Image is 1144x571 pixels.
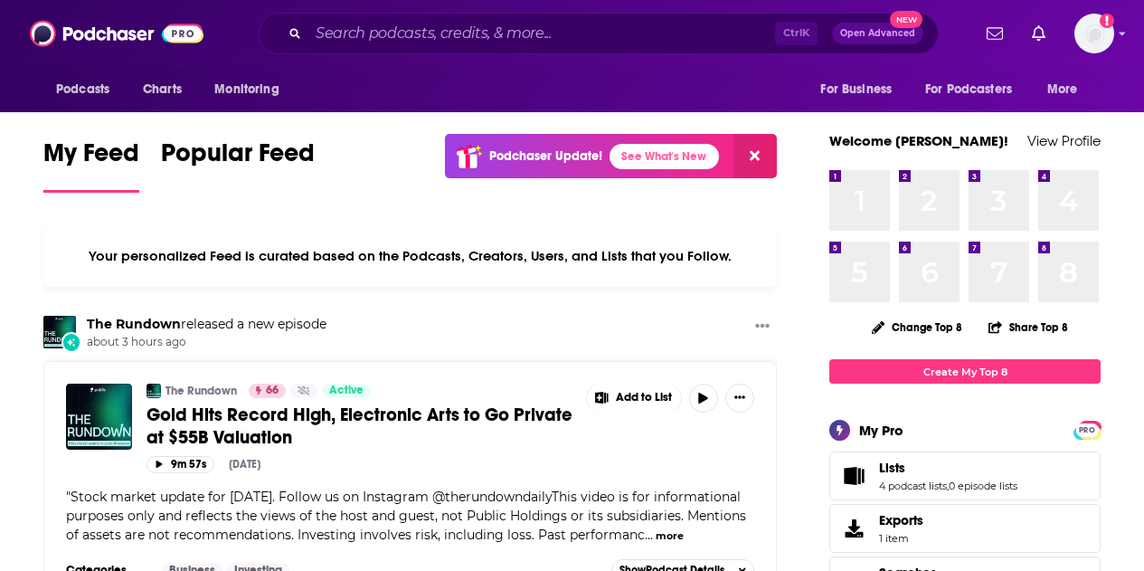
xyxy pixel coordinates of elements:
span: Exports [879,512,923,528]
span: New [890,11,922,28]
a: Exports [829,504,1101,553]
button: Show profile menu [1074,14,1114,53]
a: The Rundown [87,316,181,332]
a: Welcome [PERSON_NAME]! [829,132,1008,149]
span: Gold Hits Record High, Electronic Arts to Go Private at $55B Valuation [147,404,572,449]
span: Podcasts [56,77,109,102]
span: For Podcasters [925,77,1012,102]
h3: released a new episode [87,316,326,333]
span: ... [645,527,653,543]
a: The Rundown [165,384,237,398]
input: Search podcasts, credits, & more... [308,19,775,48]
a: 66 [249,384,286,398]
button: Share Top 8 [988,309,1069,345]
span: Popular Feed [161,138,315,179]
a: 0 episode lists [949,480,1017,492]
span: Charts [143,77,182,102]
img: User Profile [1074,14,1114,53]
button: open menu [1035,72,1101,107]
button: open menu [913,72,1038,107]
span: Active [329,382,364,400]
button: Change Top 8 [861,316,973,338]
span: PRO [1076,423,1098,437]
span: " [66,489,746,543]
span: More [1047,77,1078,102]
p: Podchaser Update! [489,148,602,164]
button: open menu [808,72,914,107]
svg: Add a profile image [1100,14,1114,28]
span: Logged in as gmalloy [1074,14,1114,53]
span: Open Advanced [840,29,915,38]
span: Ctrl K [775,22,818,45]
img: The Rundown [147,384,161,398]
a: PRO [1076,423,1098,436]
a: See What's New [610,144,719,169]
a: View Profile [1027,132,1101,149]
span: , [947,480,949,492]
span: about 3 hours ago [87,335,326,350]
span: For Business [820,77,892,102]
div: [DATE] [229,458,260,471]
span: Stock market update for [DATE]. Follow us on Instagram ⁠⁠@therundowndaily⁠⁠This video is for info... [66,489,746,543]
button: open menu [43,72,133,107]
a: Show notifications dropdown [979,18,1010,49]
span: Add to List [616,391,672,404]
a: Lists [836,463,872,489]
a: Show notifications dropdown [1025,18,1053,49]
span: My Feed [43,138,139,179]
a: 4 podcast lists [879,480,947,492]
div: Search podcasts, credits, & more... [259,13,939,54]
a: Charts [131,72,193,107]
span: Lists [879,460,905,476]
a: Active [322,384,371,398]
img: Gold Hits Record High, Electronic Arts to Go Private at $55B Valuation [66,384,132,450]
button: 9m 57s [147,456,214,473]
button: more [656,528,684,544]
a: My Feed [43,138,139,193]
button: Show More Button [587,384,681,413]
div: Your personalized Feed is curated based on the Podcasts, Creators, Users, and Lists that you Follow. [43,225,777,287]
button: Show More Button [725,384,754,413]
button: Show More Button [748,316,777,338]
img: The Rundown [43,316,76,348]
div: New Episode [61,332,81,352]
span: Lists [829,452,1101,500]
a: Gold Hits Record High, Electronic Arts to Go Private at $55B Valuation [147,404,573,449]
span: 1 item [879,532,923,545]
span: Exports [836,516,872,541]
img: Podchaser - Follow, Share and Rate Podcasts [30,16,203,51]
button: Open AdvancedNew [832,23,923,44]
a: Create My Top 8 [829,359,1101,384]
div: My Pro [859,422,903,439]
a: Lists [879,460,1017,476]
span: Monitoring [214,77,279,102]
a: Popular Feed [161,138,315,193]
button: open menu [202,72,302,107]
span: 66 [266,382,279,400]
